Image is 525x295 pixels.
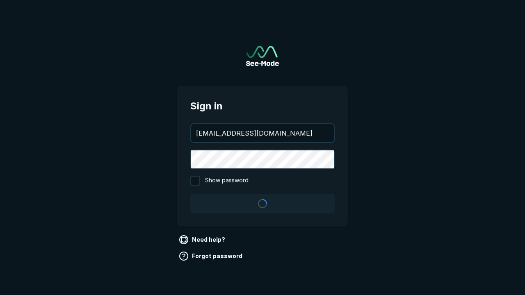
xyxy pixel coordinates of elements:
input: your@email.com [191,124,334,142]
span: Show password [205,176,249,186]
a: Go to sign in [246,46,279,66]
span: Sign in [190,99,335,113]
a: Forgot password [177,250,246,263]
img: See-Mode Logo [246,46,279,66]
a: Need help? [177,233,228,246]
